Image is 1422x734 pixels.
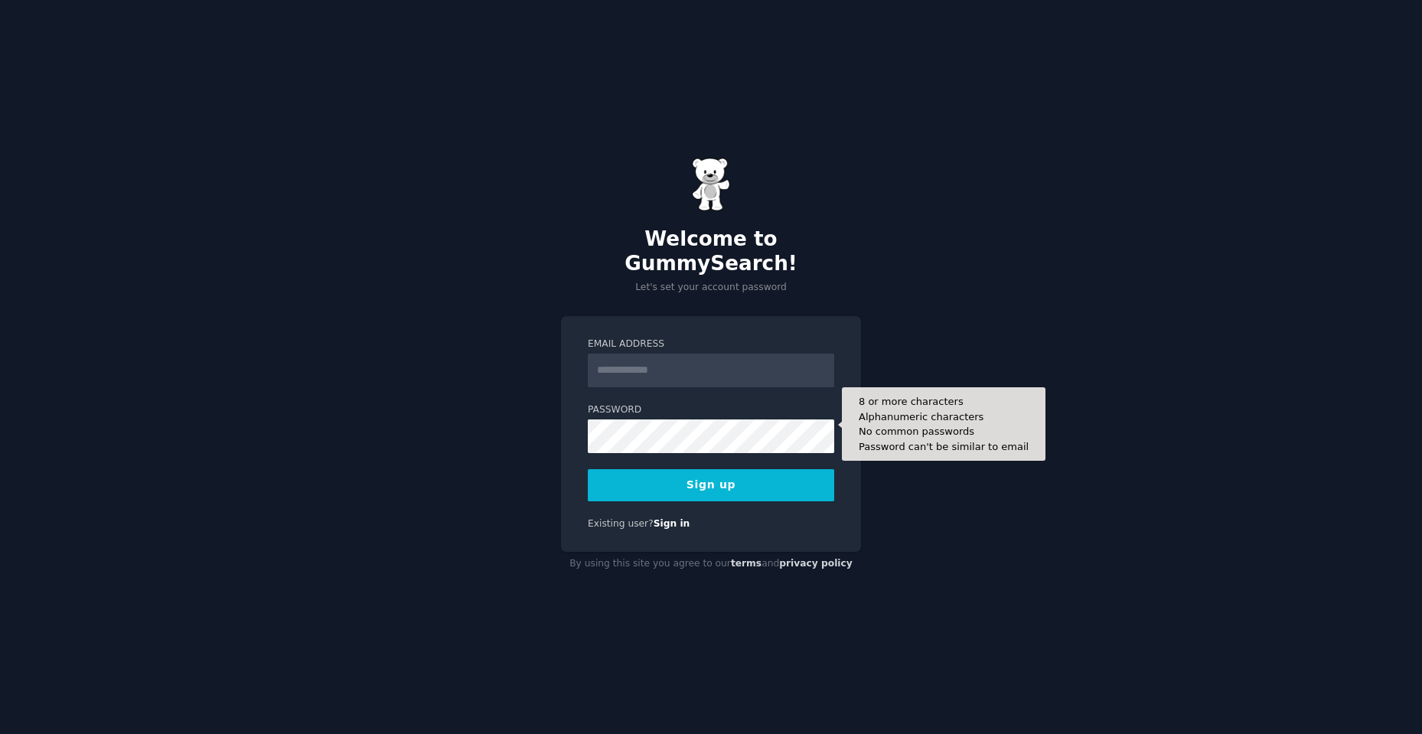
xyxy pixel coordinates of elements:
[654,518,690,529] a: Sign in
[561,281,861,295] p: Let's set your account password
[588,518,654,529] span: Existing user?
[588,403,834,417] label: Password
[561,552,861,576] div: By using this site you agree to our and
[779,558,853,569] a: privacy policy
[731,558,762,569] a: terms
[692,158,730,211] img: Gummy Bear
[588,338,834,351] label: Email Address
[561,227,861,276] h2: Welcome to GummySearch!
[588,469,834,501] button: Sign up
